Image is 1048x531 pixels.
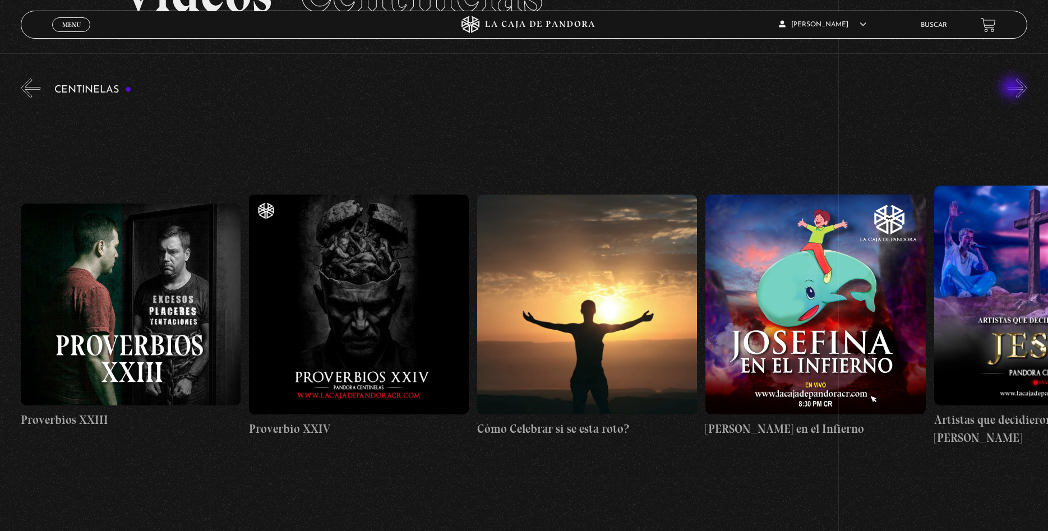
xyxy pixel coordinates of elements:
h4: Cómo Celebrar si se esta roto? [477,420,697,438]
h4: [PERSON_NAME] en el Infierno [705,420,925,438]
a: View your shopping cart [981,17,996,32]
h4: Proverbios XXIII [21,411,241,429]
a: Proverbio XXIV [249,107,469,526]
a: Buscar [921,22,947,29]
span: Cerrar [58,31,85,39]
h4: Proverbio XXIV [249,420,469,438]
a: Cómo Celebrar si se esta roto? [477,107,697,526]
button: Previous [21,79,40,98]
a: Proverbios XXIII [21,107,241,526]
h3: Centinelas [54,85,131,95]
span: [PERSON_NAME] [779,21,866,28]
button: Next [1008,79,1027,98]
span: Menu [62,21,81,28]
a: [PERSON_NAME] en el Infierno [705,107,925,526]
